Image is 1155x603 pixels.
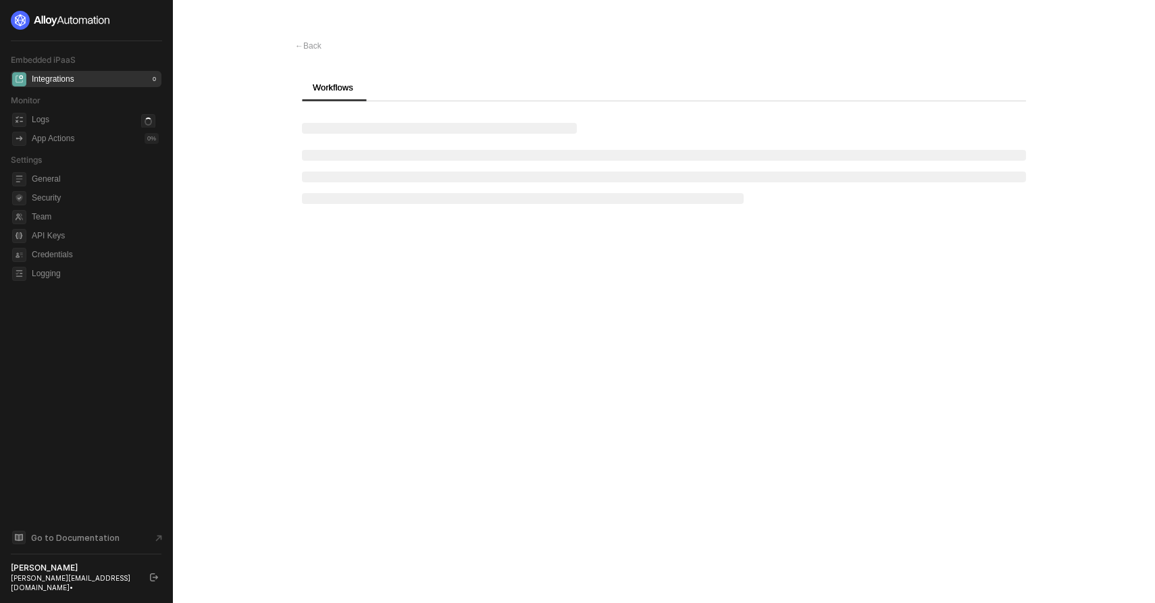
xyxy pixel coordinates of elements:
[32,246,159,263] span: Credentials
[32,114,49,126] div: Logs
[32,133,74,145] div: App Actions
[11,562,138,573] div: [PERSON_NAME]
[295,41,303,51] span: ←
[31,532,120,544] span: Go to Documentation
[11,11,111,30] img: logo
[12,113,26,127] span: icon-logs
[32,209,159,225] span: Team
[150,74,159,84] div: 0
[12,210,26,224] span: team
[12,132,26,146] span: icon-app-actions
[11,55,76,65] span: Embedded iPaaS
[150,573,158,581] span: logout
[12,229,26,243] span: api-key
[12,72,26,86] span: integrations
[32,190,159,206] span: Security
[145,133,159,144] div: 0 %
[12,191,26,205] span: security
[11,11,161,30] a: logo
[12,531,26,544] span: documentation
[12,172,26,186] span: general
[152,531,165,545] span: document-arrow
[32,171,159,187] span: General
[313,82,353,93] span: Workflows
[295,41,322,52] div: Back
[11,95,41,105] span: Monitor
[11,573,138,592] div: [PERSON_NAME][EMAIL_ADDRESS][DOMAIN_NAME] •
[32,265,159,282] span: Logging
[32,228,159,244] span: API Keys
[11,155,42,165] span: Settings
[11,529,162,546] a: Knowledge Base
[141,114,155,128] span: icon-loader
[32,74,74,85] div: Integrations
[12,267,26,281] span: logging
[12,248,26,262] span: credentials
